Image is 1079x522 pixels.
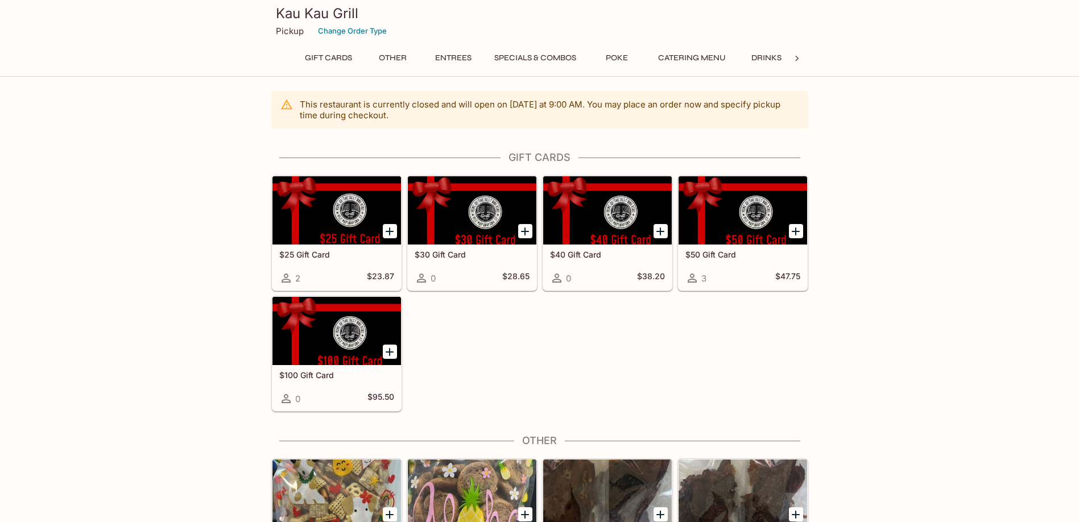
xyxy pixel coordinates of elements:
button: Entrees [428,50,479,66]
button: Add Crispy Pepper Beef Jerky [789,507,803,521]
h5: $40 Gift Card [550,250,665,259]
span: 0 [566,273,571,284]
h5: $30 Gift Card [415,250,530,259]
button: Add Chocolate Chip Cookies [518,507,532,521]
h3: Kau Kau Grill [276,5,804,22]
button: Add $30 Gift Card [518,224,532,238]
button: Add $100 Gift Card [383,345,397,359]
span: 0 [431,273,436,284]
button: Add Crispy Teriyaki Beef Jerky [654,507,668,521]
button: Catering Menu [652,50,732,66]
h5: $23.87 [367,271,394,285]
button: Drinks [741,50,792,66]
a: $100 Gift Card0$95.50 [272,296,402,411]
span: 2 [295,273,300,284]
h4: Gift Cards [271,151,808,164]
a: $25 Gift Card2$23.87 [272,176,402,291]
button: Poke [592,50,643,66]
div: $30 Gift Card [408,176,536,245]
button: Gift Cards [299,50,358,66]
button: Other [367,50,419,66]
a: $40 Gift Card0$38.20 [543,176,672,291]
span: 0 [295,393,300,404]
button: Specials & Combos [488,50,582,66]
div: $100 Gift Card [272,297,401,365]
h5: $50 Gift Card [685,250,800,259]
button: Add $25 Gift Card [383,224,397,238]
a: $30 Gift Card0$28.65 [407,176,537,291]
h4: Other [271,434,808,447]
h5: $100 Gift Card [279,370,394,380]
button: Change Order Type [313,22,392,40]
h5: $28.65 [502,271,530,285]
button: Add Chex Mix [383,507,397,521]
div: $40 Gift Card [543,176,672,245]
h5: $25 Gift Card [279,250,394,259]
span: 3 [701,273,706,284]
p: Pickup [276,26,304,36]
div: $50 Gift Card [679,176,807,245]
h5: $47.75 [775,271,800,285]
button: Add $40 Gift Card [654,224,668,238]
a: $50 Gift Card3$47.75 [678,176,808,291]
button: Add $50 Gift Card [789,224,803,238]
h5: $38.20 [637,271,665,285]
p: This restaurant is currently closed and will open on [DATE] at 9:00 AM . You may place an order n... [300,99,799,121]
h5: $95.50 [367,392,394,405]
div: $25 Gift Card [272,176,401,245]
